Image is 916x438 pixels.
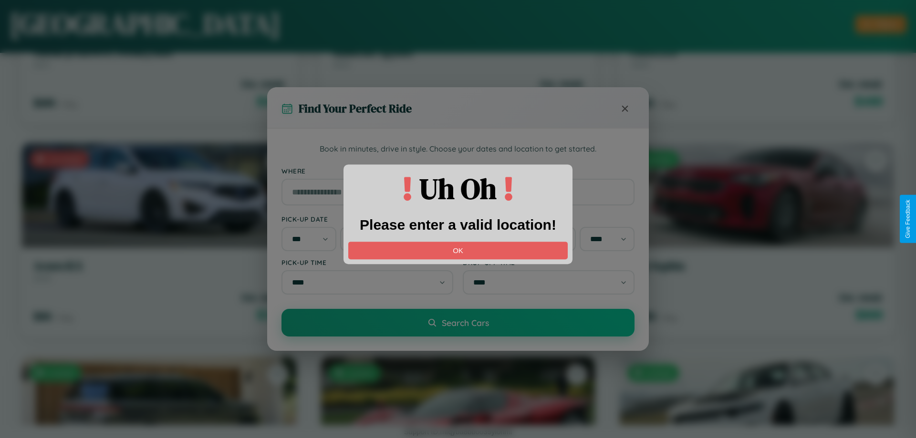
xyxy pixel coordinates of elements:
label: Pick-up Time [281,258,453,266]
label: Pick-up Date [281,215,453,223]
span: Search Cars [442,317,489,328]
p: Book in minutes, drive in style. Choose your dates and location to get started. [281,143,635,155]
label: Drop-off Time [463,258,635,266]
label: Drop-off Date [463,215,635,223]
label: Where [281,167,635,175]
h3: Find Your Perfect Ride [299,101,412,116]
